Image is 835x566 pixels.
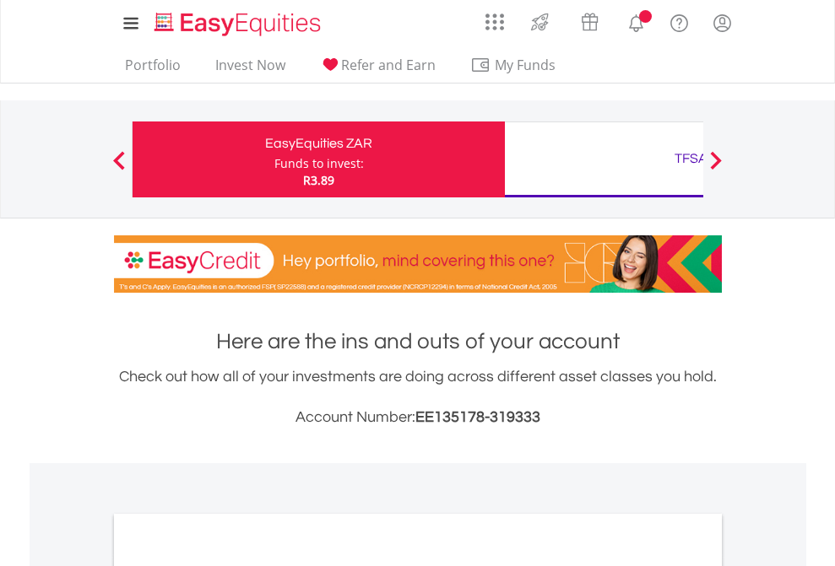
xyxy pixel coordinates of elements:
span: My Funds [470,54,581,76]
img: vouchers-v2.svg [576,8,604,35]
img: grid-menu-icon.svg [485,13,504,31]
img: EasyCredit Promotion Banner [114,235,722,293]
div: EasyEquities ZAR [143,132,495,155]
a: Invest Now [209,57,292,83]
a: FAQ's and Support [658,4,701,38]
a: Home page [148,4,328,38]
img: thrive-v2.svg [526,8,554,35]
div: Funds to invest: [274,155,364,172]
div: Check out how all of your investments are doing across different asset classes you hold. [114,365,722,429]
span: EE135178-319333 [415,409,540,425]
img: EasyEquities_Logo.png [151,10,328,38]
a: AppsGrid [474,4,515,31]
span: R3.89 [303,172,334,188]
h1: Here are the ins and outs of your account [114,326,722,357]
button: Next [699,159,733,176]
span: Refer and Earn [341,56,436,74]
h3: Account Number: [114,406,722,429]
a: My Profile [701,4,744,41]
a: Vouchers [565,4,615,35]
a: Notifications [615,4,658,38]
a: Portfolio [118,57,187,83]
button: Previous [102,159,136,176]
a: Refer and Earn [313,57,442,83]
